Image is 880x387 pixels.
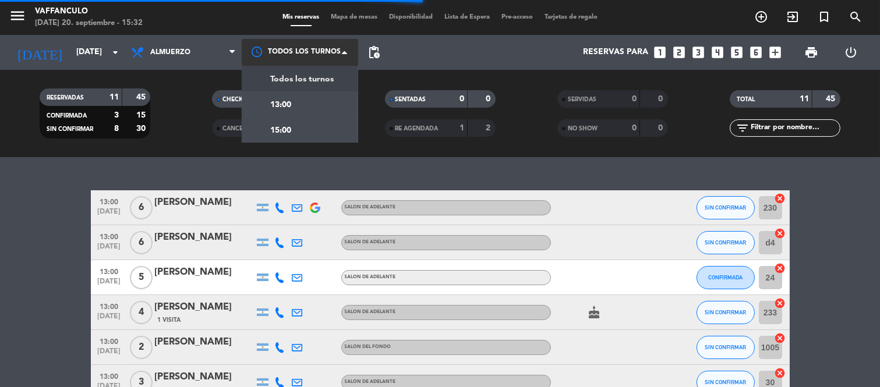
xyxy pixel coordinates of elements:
[130,301,153,324] span: 4
[155,335,254,350] div: [PERSON_NAME]
[672,45,687,60] i: looks_two
[95,347,124,361] span: [DATE]
[486,95,493,103] strong: 0
[775,367,786,379] i: cancel
[95,313,124,326] span: [DATE]
[697,336,755,359] button: SIN CONFIRMAR
[460,95,464,103] strong: 0
[804,45,818,59] span: print
[114,125,119,133] strong: 8
[568,126,598,132] span: NO SHOW
[95,299,124,313] span: 13:00
[155,370,254,385] div: [PERSON_NAME]
[47,113,87,119] span: CONFIRMADA
[155,300,254,315] div: [PERSON_NAME]
[775,297,786,309] i: cancel
[697,196,755,219] button: SIN CONFIRMAR
[158,315,181,325] span: 1 Visita
[652,45,667,60] i: looks_one
[826,95,837,103] strong: 45
[270,73,334,86] span: Todos los turnos
[277,14,325,20] span: Mis reservas
[460,124,464,132] strong: 1
[95,208,124,221] span: [DATE]
[35,17,143,29] div: [DATE] 20. septiembre - 15:32
[47,126,93,132] span: SIN CONFIRMAR
[775,332,786,344] i: cancel
[754,10,768,24] i: add_circle_outline
[35,6,143,17] div: Vaffanculo
[775,193,786,204] i: cancel
[588,306,602,319] i: cake
[136,93,148,101] strong: 45
[737,97,755,102] span: TOTAL
[95,243,124,256] span: [DATE]
[136,111,148,119] strong: 15
[47,95,84,101] span: RESERVADAS
[786,10,800,24] i: exit_to_app
[345,345,391,349] span: SALON DEL FONDO
[705,379,746,385] span: SIN CONFIRMAR
[310,203,320,213] img: google-logo.png
[108,45,122,59] i: arrow_drop_down
[496,14,539,20] span: Pre-acceso
[130,196,153,219] span: 6
[395,126,439,132] span: RE AGENDADA
[710,45,725,60] i: looks_4
[114,111,119,119] strong: 3
[708,274,743,281] span: CONFIRMADA
[345,205,396,210] span: SALON DE ADELANTE
[632,95,637,103] strong: 0
[95,278,124,291] span: [DATE]
[345,275,396,279] span: SALON DE ADELANTE
[95,334,124,347] span: 13:00
[705,239,746,246] span: SIN CONFIRMAR
[849,10,863,24] i: search
[150,48,190,56] span: Almuerzo
[270,98,291,112] span: 13:00
[486,124,493,132] strong: 2
[658,124,665,132] strong: 0
[155,230,254,245] div: [PERSON_NAME]
[775,262,786,274] i: cancel
[130,266,153,289] span: 5
[831,35,871,70] div: LOG OUT
[367,45,381,59] span: pending_actions
[539,14,603,20] span: Tarjetas de regalo
[95,194,124,208] span: 13:00
[109,93,119,101] strong: 11
[750,122,840,134] input: Filtrar por nombre...
[768,45,783,60] i: add_box
[817,10,831,24] i: turned_in_not
[691,45,706,60] i: looks_3
[136,125,148,133] strong: 30
[748,45,764,60] i: looks_6
[697,266,755,289] button: CONFIRMADA
[130,336,153,359] span: 2
[325,14,383,20] span: Mapa de mesas
[632,124,637,132] strong: 0
[222,126,259,132] span: CANCELADA
[130,231,153,254] span: 6
[736,121,750,135] i: filter_list
[705,309,746,315] span: SIN CONFIRMAR
[583,48,648,57] span: Reservas para
[439,14,496,20] span: Lista de Espera
[95,369,124,382] span: 13:00
[775,228,786,239] i: cancel
[9,7,26,29] button: menu
[568,97,596,102] span: SERVIDAS
[697,231,755,254] button: SIN CONFIRMAR
[95,229,124,243] span: 13:00
[705,344,746,350] span: SIN CONFIRMAR
[9,7,26,24] i: menu
[844,45,858,59] i: power_settings_new
[345,310,396,314] span: SALON DE ADELANTE
[222,97,255,102] span: CHECK INS
[800,95,809,103] strong: 11
[155,265,254,280] div: [PERSON_NAME]
[345,240,396,244] span: SALON DE ADELANTE
[270,124,291,137] span: 15:00
[155,195,254,210] div: [PERSON_NAME]
[383,14,439,20] span: Disponibilidad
